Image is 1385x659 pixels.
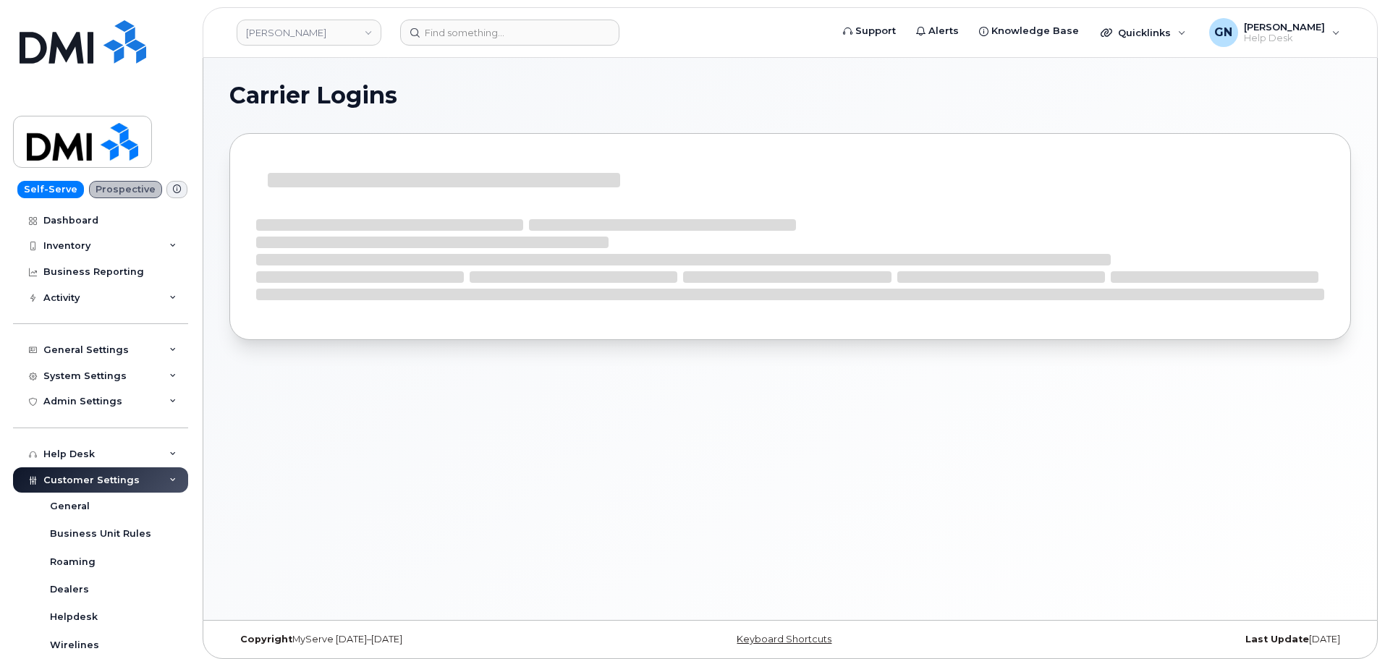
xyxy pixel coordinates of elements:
a: Keyboard Shortcuts [737,634,831,645]
div: [DATE] [977,634,1351,645]
div: MyServe [DATE]–[DATE] [229,634,603,645]
span: Carrier Logins [229,85,397,106]
strong: Last Update [1245,634,1309,645]
strong: Copyright [240,634,292,645]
